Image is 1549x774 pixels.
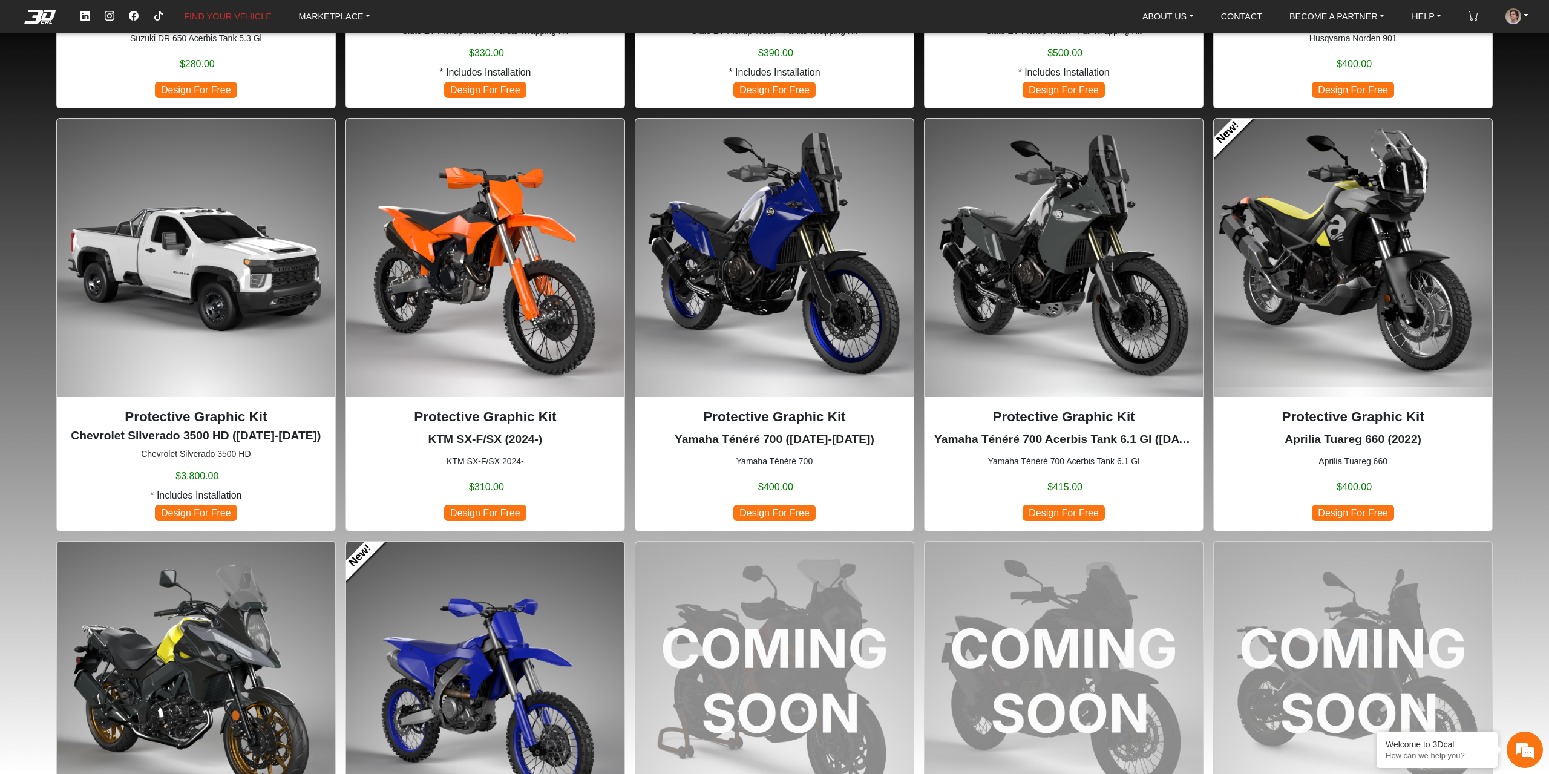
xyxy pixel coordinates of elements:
div: Aprilia Tuareg 660 [1213,118,1493,531]
small: Husqvarna Norden 901 [1223,32,1482,45]
span: $330.00 [469,46,504,61]
div: Chevrolet Silverado 3500 HD [56,118,336,531]
div: Yamaha Ténéré 700 [635,118,914,531]
span: $400.00 [1337,480,1372,494]
p: Yamaha Ténéré 700 Acerbis Tank 6.1 Gl (2019-2024) [934,431,1193,448]
a: ABOUT US [1138,6,1199,27]
img: Ténéré 700null2019-2024 [635,119,914,397]
textarea: Type your message and hit 'Enter' [6,315,231,358]
div: KTM SX-F/SX 2024- [345,118,625,531]
span: Design For Free [733,505,816,521]
div: Yamaha Ténéré 700 Acerbis Tank 6.1 Gl [924,118,1204,531]
a: BECOME A PARTNER [1285,6,1389,27]
p: How can we help you? [1386,751,1488,760]
span: $400.00 [1337,57,1372,71]
div: Articles [156,358,231,395]
span: $3,800.00 [175,469,218,484]
div: FAQs [81,358,156,395]
span: * Includes Installation [1018,65,1109,80]
span: Design For Free [155,505,237,521]
span: We're online! [70,142,167,257]
p: Yamaha Ténéré 700 (2019-2024) [645,431,904,448]
span: $310.00 [469,480,504,494]
span: $500.00 [1047,46,1082,61]
span: * Includes Installation [150,488,241,503]
small: Yamaha Ténéré 700 Acerbis Tank 6.1 Gl [934,455,1193,468]
span: Design For Free [1312,82,1394,98]
small: Chevrolet Silverado 3500 HD [67,448,326,461]
a: FIND YOUR VEHICLE [179,6,276,27]
span: Conversation [6,379,81,387]
p: KTM SX-F/SX (2024-) [356,431,615,448]
p: Protective Graphic Kit [645,407,904,427]
p: Chevrolet Silverado 3500 HD (2020-2023) [67,427,326,445]
p: Protective Graphic Kit [356,407,615,427]
div: Minimize live chat window [198,6,228,35]
span: * Includes Installation [729,65,820,80]
small: Yamaha Ténéré 700 [645,455,904,468]
img: Ténéré 700 Acerbis Tank 6.1 Gl2019-2024 [925,119,1203,397]
img: Tuareg 660null2022 [1214,119,1492,397]
a: CONTACT [1216,6,1267,27]
span: Design For Free [1023,82,1105,98]
p: Protective Graphic Kit [67,407,326,427]
p: Protective Graphic Kit [934,407,1193,427]
a: New! [336,531,385,580]
span: Design For Free [1312,505,1394,521]
img: SX-F/SXnull2024- [346,119,624,397]
a: New! [1204,108,1253,157]
p: Aprilia Tuareg 660 (2022) [1223,431,1482,448]
a: MARKETPLACE [294,6,376,27]
span: $390.00 [758,46,793,61]
img: Silverado 3500 HDnull2020-2023 [57,119,335,397]
p: Protective Graphic Kit [1223,407,1482,427]
span: Design For Free [444,505,526,521]
span: $280.00 [180,57,215,71]
div: Chat with us now [81,64,221,79]
span: Design For Free [733,82,816,98]
span: $415.00 [1047,480,1082,494]
a: HELP [1407,6,1446,27]
div: Welcome to 3Dcal [1386,740,1488,749]
span: Design For Free [444,82,526,98]
span: * Includes Installation [439,65,531,80]
small: KTM SX-F/SX 2024- [356,455,615,468]
div: Navigation go back [13,62,31,80]
span: Design For Free [1023,505,1105,521]
span: $400.00 [758,480,793,494]
small: Suzuki DR 650 Acerbis Tank 5.3 Gl [67,32,326,45]
span: Design For Free [155,82,237,98]
small: Aprilia Tuareg 660 [1223,455,1482,468]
